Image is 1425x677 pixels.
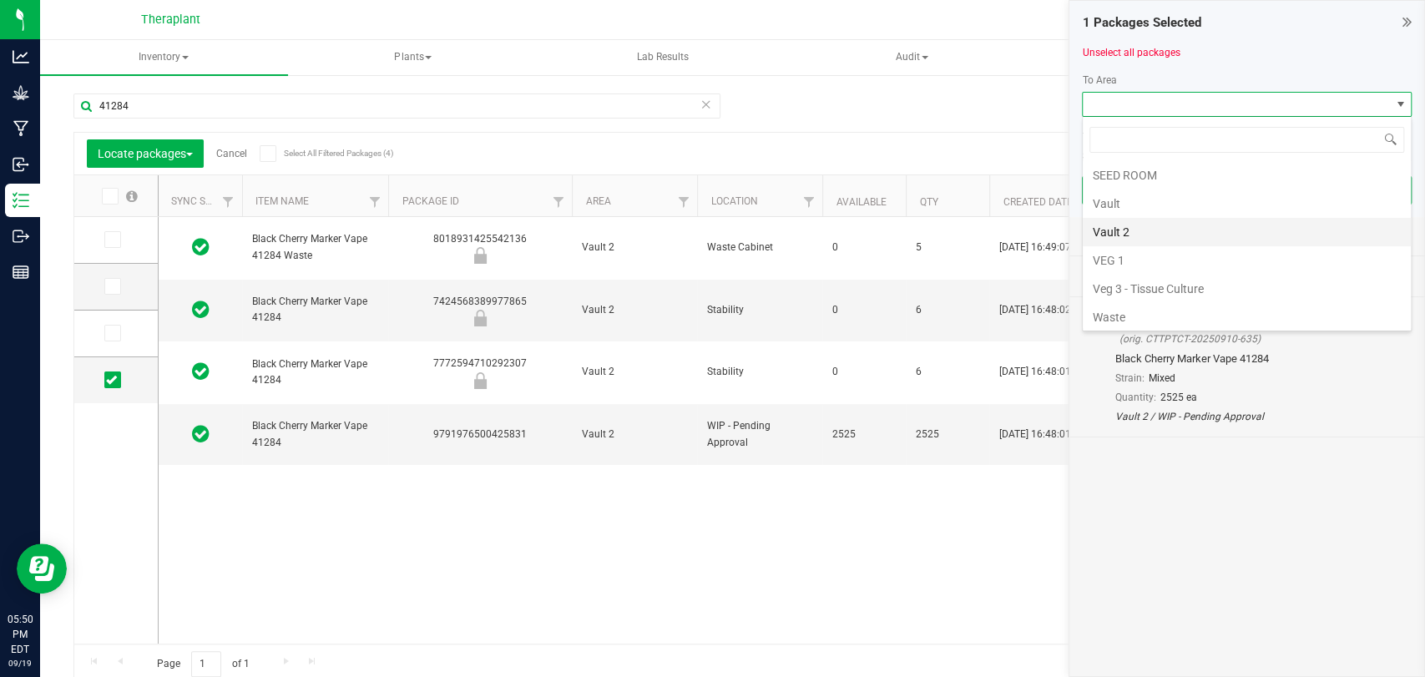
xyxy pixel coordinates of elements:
span: Waste Cabinet [707,240,812,255]
span: Select all records on this page [126,190,138,202]
span: Page of 1 [143,651,263,677]
a: Plants [290,40,538,75]
div: 7772594710292307 [386,356,574,388]
span: WIP - Pending Approval [707,418,812,450]
li: Vault [1083,189,1411,218]
a: Audit [788,40,1036,75]
li: Veg 3 - Tissue Culture [1083,275,1411,303]
a: Filter [361,188,388,216]
span: 5 [916,240,979,255]
inline-svg: Inventory [13,192,29,209]
span: 2525 [832,427,896,442]
span: Black Cherry Marker Vape 41284 [252,294,378,326]
div: Newly Received [386,310,574,326]
a: Filter [795,188,822,216]
li: SEED ROOM [1083,161,1411,189]
a: Package ID [402,195,458,207]
a: Inventory Counts [1037,40,1285,75]
inline-svg: Manufacturing [13,120,29,137]
span: 6 [916,364,979,380]
li: VEG 1 [1083,246,1411,275]
div: 7424568389977865 [386,294,574,326]
span: Vault 2 [582,364,687,380]
span: 0 [832,302,896,318]
span: Select All Filtered Packages (4) [284,149,367,158]
span: 6 [916,302,979,318]
li: Vault 2 [1083,218,1411,246]
inline-svg: Grow [13,84,29,101]
span: [DATE] 16:49:07 EDT [999,240,1092,255]
span: Black Cherry Marker Vape 41284 Waste [252,231,378,263]
span: 2525 ea [1160,392,1197,403]
span: [DATE] 16:48:01 EDT [999,364,1092,380]
span: Lab Results [614,50,711,64]
inline-svg: Reports [13,264,29,280]
input: 1 [191,651,221,677]
span: [DATE] 16:48:02 EDT [999,302,1092,318]
span: 0 [832,240,896,255]
span: In Sync [192,235,210,259]
a: Area [585,195,610,207]
span: 0 [832,364,896,380]
button: Locate packages [87,139,204,168]
inline-svg: Outbound [13,228,29,245]
li: Waste [1083,303,1411,331]
span: Clear [700,93,712,115]
a: Filter [215,188,242,216]
div: 8018931425542136 [386,231,574,264]
a: Location [710,195,757,207]
a: Qty [919,196,937,208]
a: Filter [544,188,572,216]
input: Search Package ID, Item Name, SKU, Lot or Part Number... [73,93,720,119]
div: 9791976500425831 [386,427,574,442]
a: Item Name [255,195,309,207]
a: Filter [670,188,697,216]
div: Newly Received [386,247,574,264]
span: In Sync [192,422,210,446]
p: 09/19 [8,657,33,669]
span: Vault 2 [582,427,687,442]
inline-svg: Analytics [13,48,29,65]
a: Cancel [216,148,247,159]
span: Mixed [1149,372,1175,384]
a: Inventory [40,40,288,75]
iframe: Resource center [17,543,67,594]
a: Lab Results [538,40,786,75]
span: Audit [789,41,1035,74]
div: Vault 2 / WIP - Pending Approval [1115,409,1379,424]
a: Sync Status [171,195,235,207]
a: Created Date [1003,196,1072,208]
inline-svg: Inbound [13,156,29,173]
span: Plants [291,41,537,74]
p: 05:50 PM EDT [8,612,33,657]
span: [DATE] 16:48:01 EDT [999,427,1092,442]
span: Quantity: [1115,392,1156,403]
span: Vault 2 [582,302,687,318]
span: In Sync [192,360,210,383]
div: (orig. CTTPTCT-20250910-635) [1119,331,1379,346]
div: Black Cherry Marker Vape 41284 [1115,351,1379,367]
span: 2525 [916,427,979,442]
span: Stability [707,302,812,318]
span: Vault 2 [582,240,687,255]
span: Strain: [1115,372,1145,384]
span: Black Cherry Marker Vape 41284 [252,418,378,450]
span: Locate packages [98,147,193,160]
div: Newly Received [386,372,574,389]
a: Available [836,196,886,208]
span: Theraplant [141,13,200,27]
a: Unselect all packages [1082,47,1180,58]
span: In Sync [192,298,210,321]
span: To Area [1082,74,1116,86]
span: Black Cherry Marker Vape 41284 [252,356,378,388]
span: Stability [707,364,812,380]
